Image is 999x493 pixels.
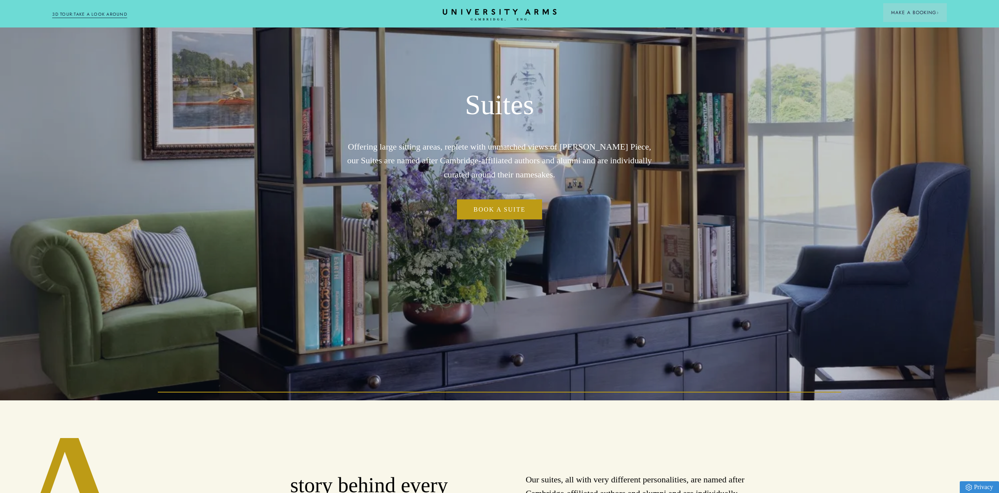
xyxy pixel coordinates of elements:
a: 3D TOUR:TAKE A LOOK AROUND [52,11,127,18]
a: Book a Suite [457,199,542,220]
img: Privacy [966,484,972,491]
p: Offering large sitting areas, replete with unmatched views of [PERSON_NAME] Piece, our Suites are... [343,140,657,181]
span: Make a Booking [891,9,939,16]
a: Home [443,9,557,21]
img: Arrow icon [936,11,939,14]
a: Privacy [960,481,999,493]
button: Make a BookingArrow icon [883,3,947,22]
h1: Suites [343,88,657,122]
